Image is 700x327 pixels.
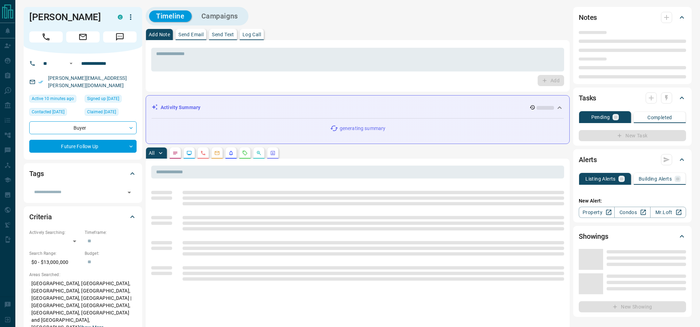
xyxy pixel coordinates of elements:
div: Notes [579,9,686,26]
p: Pending [591,115,610,120]
button: Open [67,59,75,68]
span: Signed up [DATE] [87,95,119,102]
button: Campaigns [194,10,245,22]
p: New Alert: [579,197,686,205]
p: generating summary [340,125,385,132]
p: All [149,151,154,155]
p: Activity Summary [161,104,200,111]
a: Condos [614,207,650,218]
div: Buyer [29,121,137,134]
svg: Email Verified [38,79,43,84]
div: Alerts [579,151,686,168]
svg: Lead Browsing Activity [186,150,192,156]
svg: Notes [172,150,178,156]
span: Active 10 minutes ago [32,95,74,102]
div: condos.ca [118,15,123,20]
div: Mon Jan 13 2020 [85,95,137,105]
svg: Opportunities [256,150,262,156]
p: Budget: [85,250,137,257]
span: Contacted [DATE] [32,108,64,115]
a: Mr.Loft [650,207,686,218]
p: Log Call [243,32,261,37]
p: Search Range: [29,250,81,257]
p: $0 - $13,000,000 [29,257,81,268]
div: Fri Dec 03 2021 [85,108,137,118]
p: Send Text [212,32,234,37]
span: Email [66,31,100,43]
svg: Emails [214,150,220,156]
p: Listing Alerts [585,176,616,181]
svg: Calls [200,150,206,156]
div: Criteria [29,208,137,225]
h1: [PERSON_NAME] [29,12,107,23]
h2: Criteria [29,211,52,222]
h2: Tasks [579,92,596,104]
svg: Agent Actions [270,150,276,156]
h2: Alerts [579,154,597,165]
h2: Tags [29,168,44,179]
svg: Listing Alerts [228,150,234,156]
div: Thu Aug 14 2025 [29,95,81,105]
button: Timeline [149,10,192,22]
div: Tasks [579,90,686,106]
h2: Notes [579,12,597,23]
p: Completed [647,115,672,120]
a: [PERSON_NAME][EMAIL_ADDRESS][PERSON_NAME][DOMAIN_NAME] [48,75,127,88]
span: Call [29,31,63,43]
div: Future Follow Up [29,140,137,153]
a: Property [579,207,615,218]
p: Send Email [178,32,203,37]
div: Tags [29,165,137,182]
div: Activity Summary [152,101,564,114]
p: Add Note [149,32,170,37]
span: Message [103,31,137,43]
p: Building Alerts [639,176,672,181]
span: Claimed [DATE] [87,108,116,115]
svg: Requests [242,150,248,156]
h2: Showings [579,231,608,242]
p: Areas Searched: [29,272,137,278]
div: Tue Apr 01 2025 [29,108,81,118]
button: Open [124,188,134,197]
p: Actively Searching: [29,229,81,236]
p: Timeframe: [85,229,137,236]
div: Showings [579,228,686,245]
